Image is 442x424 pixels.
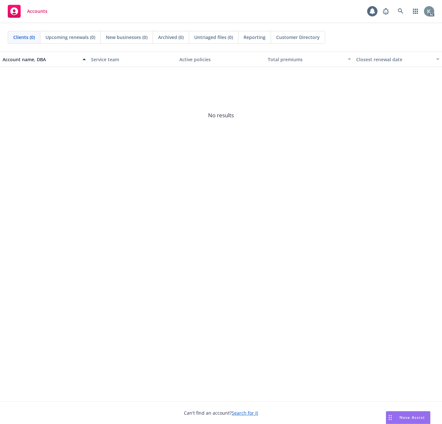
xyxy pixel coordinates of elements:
span: Clients (0) [13,34,35,41]
a: Switch app [409,5,422,18]
img: photo [424,6,434,16]
a: Report a Bug [379,5,392,18]
a: Search for it [232,410,258,416]
div: Closest renewal date [356,56,432,63]
span: Customer Directory [276,34,320,41]
span: Accounts [27,9,47,14]
button: Active policies [177,52,265,67]
div: Account name, DBA [3,56,79,63]
button: Service team [88,52,177,67]
span: Nova Assist [399,415,425,420]
a: Search [394,5,407,18]
span: New businesses (0) [106,34,147,41]
a: Accounts [5,2,50,20]
div: Drag to move [386,411,394,424]
div: Total premiums [268,56,344,63]
span: Reporting [244,34,266,41]
span: Can't find an account? [184,410,258,416]
button: Closest renewal date [354,52,442,67]
div: Active policies [179,56,263,63]
div: Service team [91,56,174,63]
span: Upcoming renewals (0) [45,34,95,41]
span: Archived (0) [158,34,184,41]
button: Total premiums [265,52,354,67]
span: Untriaged files (0) [194,34,233,41]
button: Nova Assist [386,411,430,424]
